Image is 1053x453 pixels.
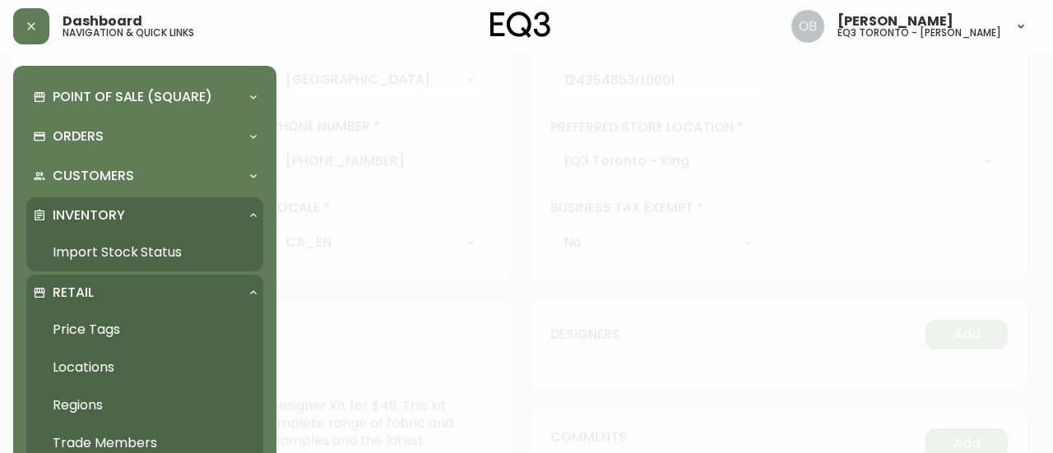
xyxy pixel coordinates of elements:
[791,10,824,43] img: 8e0065c524da89c5c924d5ed86cfe468
[26,311,263,349] a: Price Tags
[26,349,263,386] a: Locations
[26,118,263,155] div: Orders
[26,275,263,311] div: Retail
[53,127,104,146] p: Orders
[53,88,212,106] p: Point of Sale (Square)
[63,28,194,38] h5: navigation & quick links
[53,284,94,302] p: Retail
[63,15,142,28] span: Dashboard
[26,79,263,115] div: Point of Sale (Square)
[837,28,1001,38] h5: eq3 toronto - [PERSON_NAME]
[53,167,134,185] p: Customers
[26,197,263,233] div: Inventory
[837,15,953,28] span: [PERSON_NAME]
[26,233,263,271] a: Import Stock Status
[490,12,551,38] img: logo
[26,386,263,424] a: Regions
[53,206,125,224] p: Inventory
[26,158,263,194] div: Customers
